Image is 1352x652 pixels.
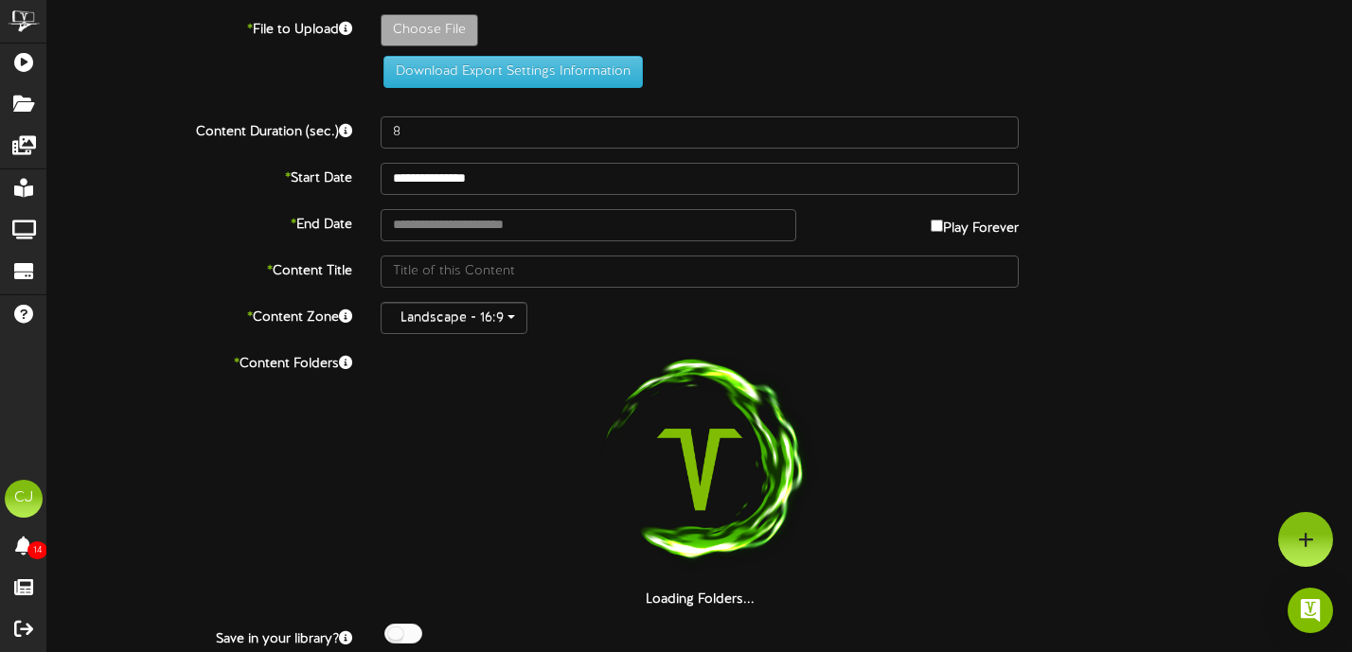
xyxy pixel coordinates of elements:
span: 14 [27,541,47,559]
label: Content Zone [33,302,366,327]
a: Download Export Settings Information [374,64,643,79]
div: CJ [5,480,43,518]
img: loading-spinner-1.png [578,348,821,590]
strong: Loading Folders... [646,592,755,607]
label: Content Folders [33,348,366,374]
input: Play Forever [931,220,943,232]
div: Open Intercom Messenger [1288,588,1333,633]
input: Title of this Content [381,256,1019,288]
label: Start Date [33,163,366,188]
label: End Date [33,209,366,235]
button: Download Export Settings Information [383,56,643,88]
label: Save in your library? [33,624,366,649]
button: Landscape - 16:9 [381,302,527,334]
label: Content Duration (sec.) [33,116,366,142]
label: Content Title [33,256,366,281]
label: File to Upload [33,14,366,40]
label: Play Forever [931,209,1019,238]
